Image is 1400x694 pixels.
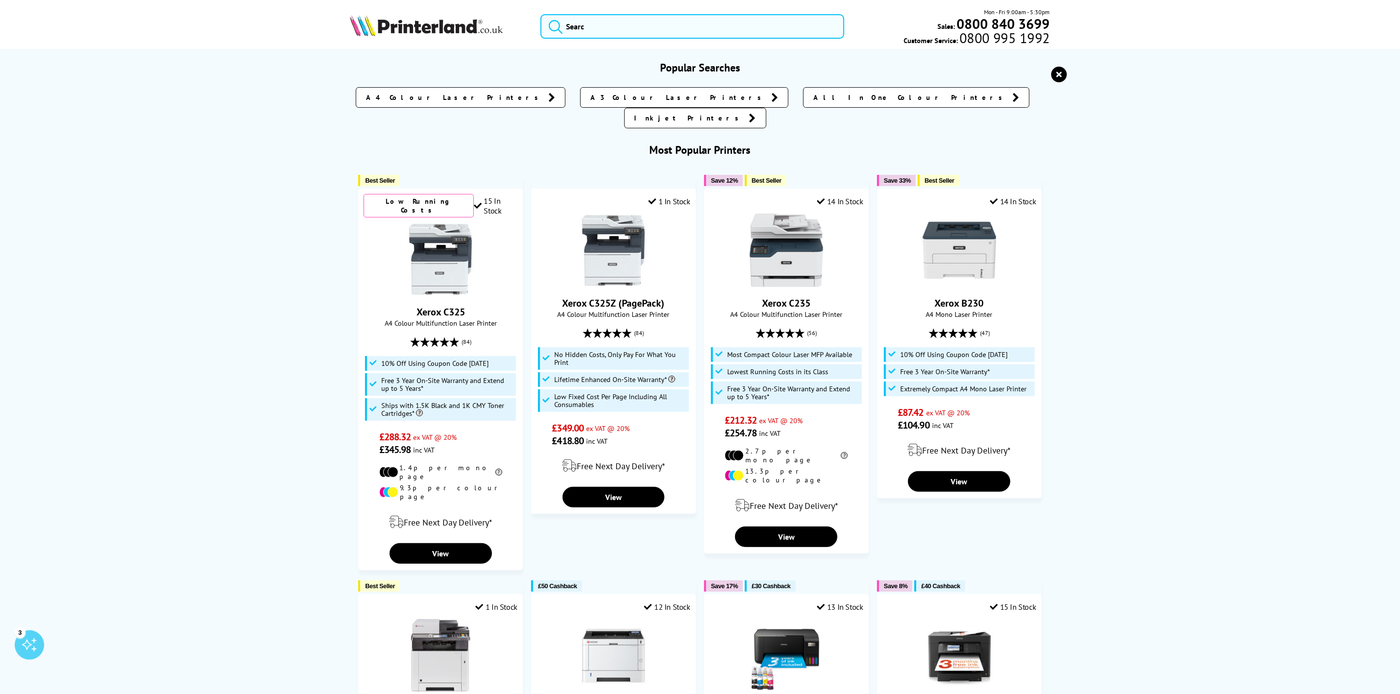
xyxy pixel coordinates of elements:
[586,436,608,446] span: inc VAT
[381,402,513,417] span: Ships with 1.5K Black and 1K CMY Toner Cartridges*
[711,582,738,590] span: Save 17%
[365,177,395,184] span: Best Seller
[813,93,1007,102] span: All In One Colour Printers
[938,22,956,31] span: Sales:
[918,175,959,186] button: Best Seller
[635,113,744,123] span: Inkjet Printers
[350,143,1050,157] h3: Most Popular Printers
[904,33,1050,45] span: Customer Service:
[957,15,1050,33] b: 0800 840 3699
[725,414,757,427] span: £212.32
[417,306,465,318] a: Xerox C325
[817,602,863,612] div: 13 In Stock
[365,582,395,590] span: Best Seller
[577,214,650,287] img: Xerox C325Z (PagePack)
[474,196,517,215] div: 15 In Stock
[379,483,502,501] li: 9.3p per colour page
[381,377,513,392] span: Free 3 Year On-Site Warranty and Extend up to 5 Years*
[704,175,743,186] button: Save 12%
[379,431,411,443] span: £288.32
[404,222,477,296] img: Xerox C325
[350,61,1050,74] h3: Popular Searches
[413,432,457,442] span: ex VAT @ 20%
[727,368,828,376] span: Lowest Running Costs in its Class
[759,429,781,438] span: inc VAT
[586,424,630,433] span: ex VAT @ 20%
[884,177,911,184] span: Save 33%
[958,33,1050,43] span: 0800 995 1992
[727,351,852,359] span: Most Compact Colour Laser MFP Available
[752,582,790,590] span: £30 Cashback
[381,359,489,367] span: 10% Off Using Coupon Code [DATE]
[648,196,690,206] div: 1 In Stock
[531,580,582,592] button: £50 Cashback
[711,177,738,184] span: Save 12%
[404,619,477,693] img: Kyocera ECOSYS M5526cdw
[727,385,859,401] span: Free 3 Year On-Site Warranty and Extend up to 5 Years*
[554,351,686,366] span: No Hidden Costs, Only Pay For What You Print
[644,602,690,612] div: 12 In Stock
[877,175,916,186] button: Save 33%
[379,463,502,481] li: 1.4p per mono page
[725,467,848,484] li: 13.3p per colour page
[745,175,786,186] button: Best Seller
[364,194,474,217] div: Low Running Costs
[710,310,863,319] span: A4 Colour Multifunction Laser Printer
[538,582,577,590] span: £50 Cashback
[923,279,996,289] a: Xerox B230
[554,376,675,383] span: Lifetime Enhanced On-Site Warranty*
[923,214,996,287] img: Xerox B230
[356,87,565,108] a: A4 Colour Laser Printers
[390,543,492,564] a: View
[725,447,848,464] li: 2.7p per mono page
[921,582,960,590] span: £40 Cashback
[990,602,1036,612] div: 15 In Stock
[710,492,863,519] div: modal_delivery
[404,288,477,298] a: Xerox C325
[577,279,650,289] a: Xerox C325Z (PagePack)
[956,19,1050,28] a: 0800 840 3699
[883,310,1036,319] span: A4 Mono Laser Printer
[358,175,400,186] button: Best Seller
[759,416,803,425] span: ex VAT @ 20%
[925,177,955,184] span: Best Seller
[725,427,757,439] span: £254.78
[552,422,584,434] span: £349.00
[552,434,584,447] span: £418.80
[750,279,823,289] a: Xerox C235
[935,297,984,310] a: Xerox B230
[563,297,665,310] a: Xerox C325Z (PagePack)
[624,108,766,128] a: Inkjet Printers
[537,310,690,319] span: A4 Colour Multifunction Laser Printer
[379,443,411,456] span: £345.98
[750,214,823,287] img: Xerox C235
[908,471,1010,492] a: View
[704,580,743,592] button: Save 17%
[735,526,837,547] a: View
[358,580,400,592] button: Best Seller
[590,93,766,102] span: A3 Colour Laser Printers
[926,408,970,417] span: ex VAT @ 20%
[350,15,503,36] img: Printerland Logo
[413,445,435,455] span: inc VAT
[914,580,965,592] button: £40 Cashback
[900,385,1027,393] span: Extremely Compact A4 Mono Laser Printer
[877,580,912,592] button: Save 8%
[577,619,650,693] img: Kyocera ECOSYS PA4000x
[884,582,908,590] span: Save 8%
[803,87,1030,108] a: All In One Colour Printers
[15,627,25,638] div: 3
[462,333,471,351] span: (84)
[900,368,990,376] span: Free 3 Year On-Site Warranty*
[364,508,517,536] div: modal_delivery
[980,324,990,342] span: (47)
[366,93,543,102] span: A4 Colour Laser Printers
[554,393,686,408] span: Low Fixed Cost Per Page Including All Consumables
[540,14,844,39] input: Searc
[817,196,863,206] div: 14 In Stock
[580,87,788,108] a: A3 Colour Laser Printers
[563,487,665,507] a: View
[635,324,644,342] span: (84)
[537,452,690,479] div: modal_delivery
[923,619,996,693] img: Epson WorkForce WF-7840DTWF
